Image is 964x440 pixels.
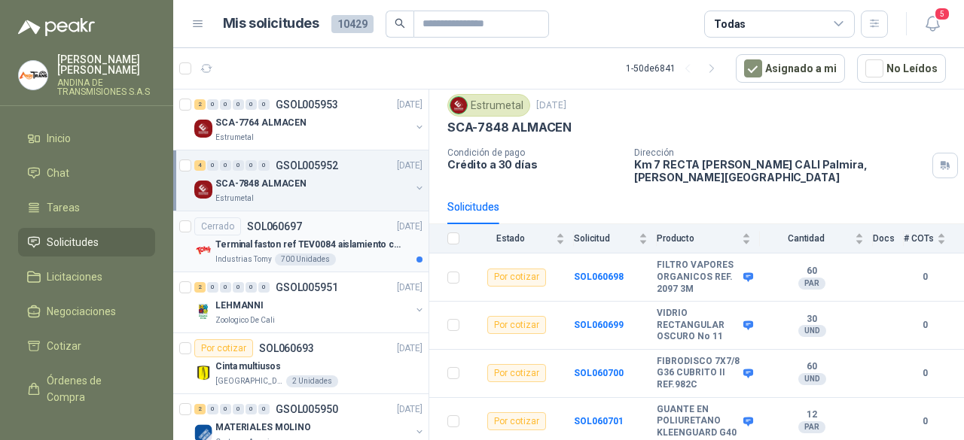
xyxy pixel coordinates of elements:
div: 0 [233,99,244,110]
a: SOL060699 [574,320,624,330]
b: FIBRODISCO 7X7/8 G36 CUBRITO II REF.982C [657,356,740,391]
a: 2 0 0 0 0 0 GSOL005953[DATE] Company LogoSCA-7764 ALMACENEstrumetal [194,96,426,144]
p: GSOL005953 [276,99,338,110]
a: 4 0 0 0 0 0 GSOL005952[DATE] Company LogoSCA-7848 ALMACENEstrumetal [194,156,426,205]
div: 0 [258,404,270,414]
div: 0 [258,282,270,293]
div: 0 [233,282,244,293]
div: UND [798,373,826,385]
p: SCA-7848 ALMACEN [215,177,307,191]
img: Company Logo [450,97,467,114]
div: PAR [798,278,825,290]
div: 0 [246,282,257,293]
a: SOL060701 [574,416,624,426]
div: 0 [258,99,270,110]
span: Licitaciones [47,269,102,285]
p: MATERIALES MOLINO [215,420,311,435]
p: GSOL005951 [276,282,338,293]
b: FILTRO VAPORES ORGANICOS REF. 2097 3M [657,259,740,295]
div: 4 [194,160,206,171]
p: [DATE] [397,220,423,234]
p: SOL060697 [247,221,302,232]
span: Cotizar [47,338,81,354]
b: 30 [760,314,864,326]
img: Company Logo [194,241,212,259]
p: GSOL005950 [276,404,338,414]
span: Solicitud [574,233,636,244]
p: [DATE] [397,402,423,417]
span: Cantidad [760,233,852,244]
th: Solicitud [574,224,657,253]
div: 2 [194,404,206,414]
div: Todas [714,16,746,32]
img: Logo peakr [18,18,95,36]
div: Cerrado [194,217,241,235]
span: Producto [657,233,739,244]
span: 10429 [331,15,374,33]
span: Estado [468,233,553,244]
span: Negociaciones [47,303,116,320]
div: 0 [207,99,218,110]
span: # COTs [904,233,934,244]
img: Company Logo [194,302,212,320]
div: UND [798,325,826,337]
div: 1 - 50 de 6841 [626,56,724,80]
a: Negociaciones [18,297,155,326]
p: SOL060693 [259,343,314,354]
div: 0 [207,160,218,171]
span: Órdenes de Compra [47,372,141,405]
b: VIDRIO RECTANGULAR OSCURO No 11 [657,308,740,343]
span: Solicitudes [47,234,99,250]
b: 0 [904,318,946,332]
p: Crédito a 30 días [447,158,622,171]
div: 0 [258,160,270,171]
b: 12 [760,409,864,421]
p: LEHMANNI [215,299,264,313]
p: [PERSON_NAME] [PERSON_NAME] [57,54,155,75]
button: Asignado a mi [736,54,845,83]
span: search [395,18,405,29]
a: 2 0 0 0 0 0 GSOL005951[DATE] Company LogoLEHMANNIZoologico De Cali [194,278,426,326]
div: Por cotizar [487,269,546,287]
div: 0 [233,404,244,414]
a: Tareas [18,193,155,222]
p: Zoologico De Cali [215,314,275,326]
div: PAR [798,421,825,433]
a: Órdenes de Compra [18,366,155,411]
div: Solicitudes [447,199,499,215]
div: Por cotizar [487,364,546,382]
div: 2 [194,282,206,293]
div: 0 [207,282,218,293]
div: 0 [220,160,231,171]
a: Licitaciones [18,262,155,291]
th: Cantidad [760,224,873,253]
p: Terminal faston ref TEV0084 aislamiento completo [215,238,403,252]
div: 0 [220,404,231,414]
p: ANDINA DE TRANSMISIONES S.A.S [57,78,155,96]
div: 2 [194,99,206,110]
a: SOL060700 [574,368,624,378]
p: Condición de pago [447,147,622,158]
div: 0 [220,282,231,293]
a: CerradoSOL060697[DATE] Company LogoTerminal faston ref TEV0084 aislamiento completoIndustrias Tom... [173,211,429,272]
div: Por cotizar [487,412,546,430]
div: 0 [207,404,218,414]
a: SOL060698 [574,272,624,282]
img: Company Logo [19,61,47,90]
div: Por cotizar [487,316,546,334]
div: 0 [246,99,257,110]
p: [DATE] [397,98,423,112]
b: 0 [904,414,946,429]
a: Solicitudes [18,228,155,256]
button: 5 [919,11,946,38]
div: 0 [246,160,257,171]
span: Inicio [47,130,71,147]
img: Company Logo [194,363,212,381]
th: Docs [873,224,904,253]
button: No Leídos [857,54,946,83]
p: Cinta multiusos [215,360,281,374]
b: GUANTE EN POLIURETANO KLEENGUARD G40 [657,404,740,439]
div: 2 Unidades [286,375,338,387]
p: Estrumetal [215,132,254,144]
img: Company Logo [194,120,212,138]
